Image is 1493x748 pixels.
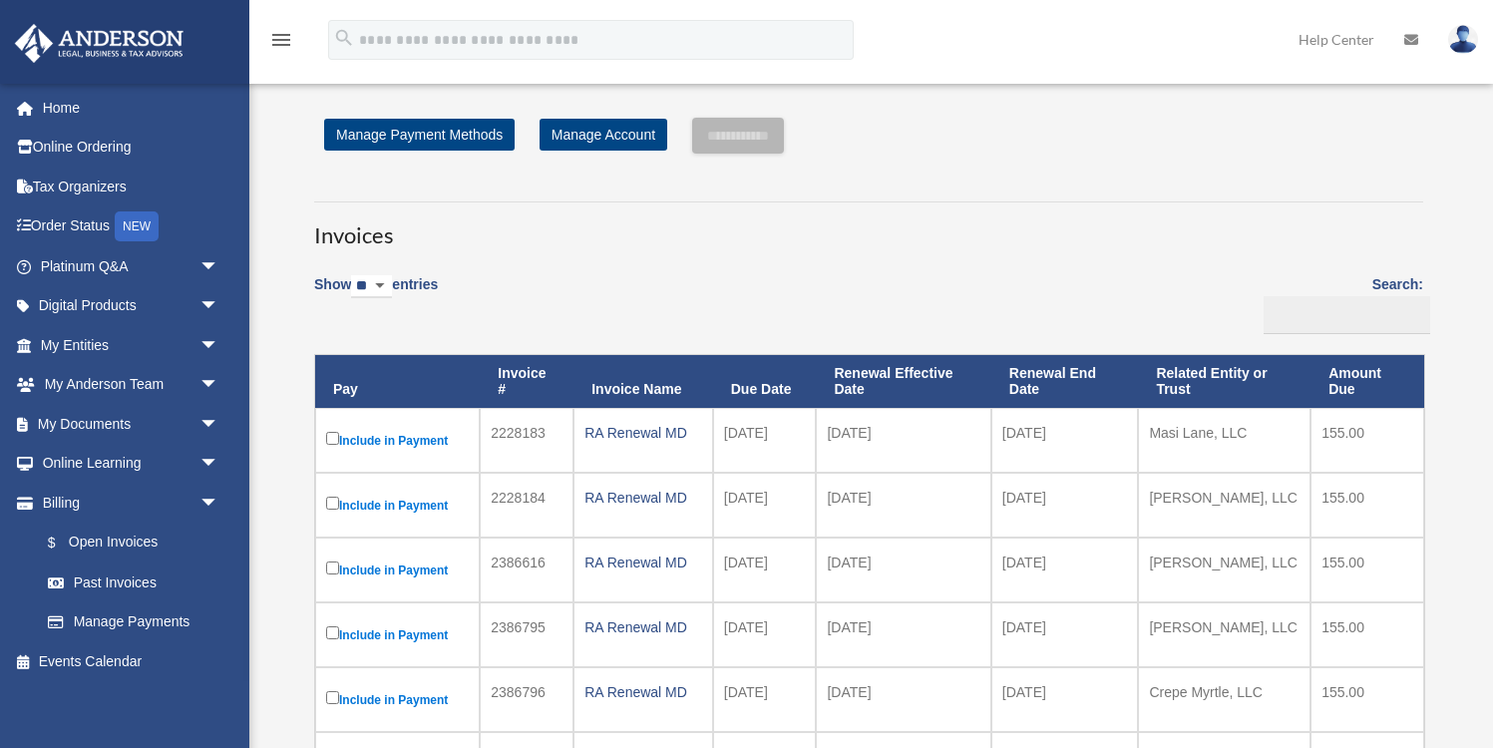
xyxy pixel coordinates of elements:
[1310,408,1424,473] td: 155.00
[540,119,667,151] a: Manage Account
[1257,272,1423,334] label: Search:
[199,483,239,524] span: arrow_drop_down
[14,444,249,484] a: Online Learningarrow_drop_down
[713,408,817,473] td: [DATE]
[326,687,469,712] label: Include in Payment
[14,404,249,444] a: My Documentsarrow_drop_down
[991,473,1139,538] td: [DATE]
[816,667,990,732] td: [DATE]
[584,613,702,641] div: RA Renewal MD
[991,355,1139,409] th: Renewal End Date: activate to sort column ascending
[269,28,293,52] i: menu
[584,678,702,706] div: RA Renewal MD
[816,408,990,473] td: [DATE]
[199,286,239,327] span: arrow_drop_down
[816,355,990,409] th: Renewal Effective Date: activate to sort column ascending
[1310,355,1424,409] th: Amount Due: activate to sort column ascending
[1264,296,1430,334] input: Search:
[326,626,339,639] input: Include in Payment
[326,691,339,704] input: Include in Payment
[1138,408,1310,473] td: Masi Lane, LLC
[713,602,817,667] td: [DATE]
[269,35,293,52] a: menu
[314,272,438,318] label: Show entries
[14,128,249,168] a: Online Ordering
[480,602,573,667] td: 2386795
[573,355,713,409] th: Invoice Name: activate to sort column ascending
[584,419,702,447] div: RA Renewal MD
[14,246,249,286] a: Platinum Q&Aarrow_drop_down
[1138,538,1310,602] td: [PERSON_NAME], LLC
[991,667,1139,732] td: [DATE]
[1310,602,1424,667] td: 155.00
[199,246,239,287] span: arrow_drop_down
[199,365,239,406] span: arrow_drop_down
[1310,473,1424,538] td: 155.00
[816,473,990,538] td: [DATE]
[326,558,469,582] label: Include in Payment
[326,493,469,518] label: Include in Payment
[326,497,339,510] input: Include in Payment
[713,538,817,602] td: [DATE]
[14,167,249,206] a: Tax Organizers
[326,622,469,647] label: Include in Payment
[816,538,990,602] td: [DATE]
[59,531,69,556] span: $
[1138,602,1310,667] td: [PERSON_NAME], LLC
[351,275,392,298] select: Showentries
[713,667,817,732] td: [DATE]
[28,602,239,642] a: Manage Payments
[14,483,239,523] a: Billingarrow_drop_down
[14,286,249,326] a: Digital Productsarrow_drop_down
[14,88,249,128] a: Home
[713,355,817,409] th: Due Date: activate to sort column ascending
[991,408,1139,473] td: [DATE]
[28,523,229,563] a: $Open Invoices
[991,602,1139,667] td: [DATE]
[816,602,990,667] td: [DATE]
[324,119,515,151] a: Manage Payment Methods
[199,325,239,366] span: arrow_drop_down
[1310,667,1424,732] td: 155.00
[333,27,355,49] i: search
[14,206,249,247] a: Order StatusNEW
[480,667,573,732] td: 2386796
[1138,355,1310,409] th: Related Entity or Trust: activate to sort column ascending
[326,432,339,445] input: Include in Payment
[480,355,573,409] th: Invoice #: activate to sort column ascending
[199,404,239,445] span: arrow_drop_down
[115,211,159,241] div: NEW
[1138,667,1310,732] td: Crepe Myrtle, LLC
[199,444,239,485] span: arrow_drop_down
[991,538,1139,602] td: [DATE]
[1448,25,1478,54] img: User Pic
[713,473,817,538] td: [DATE]
[326,428,469,453] label: Include in Payment
[314,201,1423,251] h3: Invoices
[315,355,480,409] th: Pay: activate to sort column descending
[326,561,339,574] input: Include in Payment
[584,549,702,576] div: RA Renewal MD
[14,365,249,405] a: My Anderson Teamarrow_drop_down
[480,538,573,602] td: 2386616
[480,473,573,538] td: 2228184
[14,325,249,365] a: My Entitiesarrow_drop_down
[28,562,239,602] a: Past Invoices
[1138,473,1310,538] td: [PERSON_NAME], LLC
[14,641,249,681] a: Events Calendar
[480,408,573,473] td: 2228183
[584,484,702,512] div: RA Renewal MD
[1310,538,1424,602] td: 155.00
[9,24,189,63] img: Anderson Advisors Platinum Portal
